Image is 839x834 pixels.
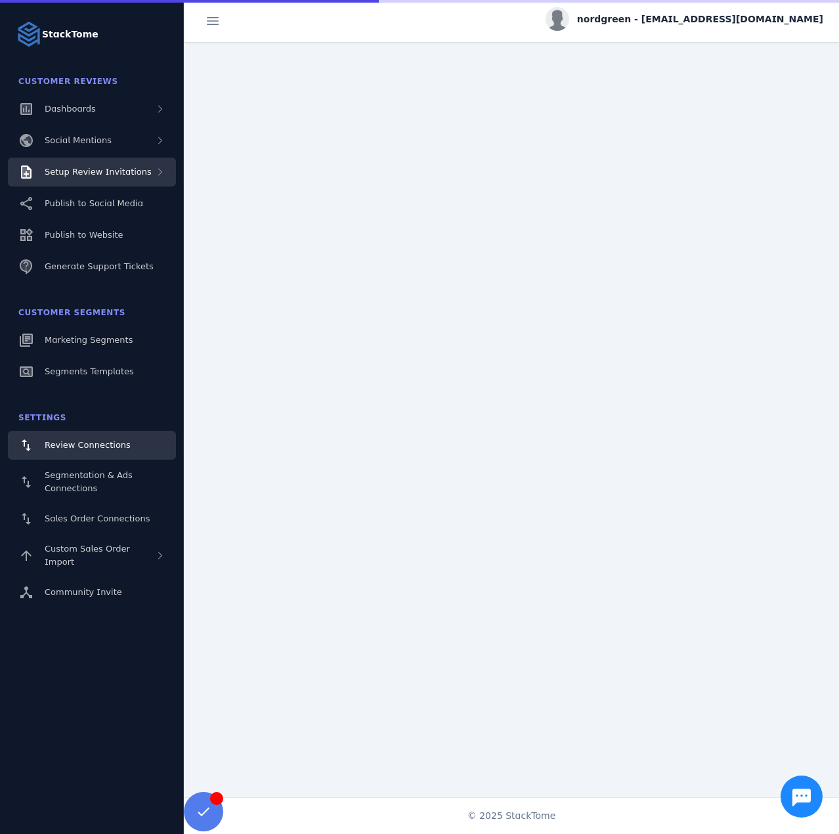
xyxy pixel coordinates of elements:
a: Sales Order Connections [8,504,176,533]
span: Segments Templates [45,366,134,376]
span: nordgreen - [EMAIL_ADDRESS][DOMAIN_NAME] [577,12,823,26]
a: Segments Templates [8,357,176,386]
a: Publish to Website [8,221,176,250]
span: Dashboards [45,104,96,114]
span: Sales Order Connections [45,514,150,523]
span: Review Connections [45,440,131,450]
a: Community Invite [8,578,176,607]
img: Logo image [16,21,42,47]
img: profile.jpg [546,7,569,31]
button: nordgreen - [EMAIL_ADDRESS][DOMAIN_NAME] [546,7,823,31]
a: Marketing Segments [8,326,176,355]
span: Segmentation & Ads Connections [45,470,133,493]
a: Review Connections [8,431,176,460]
a: Segmentation & Ads Connections [8,462,176,502]
span: Social Mentions [45,135,112,145]
span: Customer Segments [18,308,125,317]
a: Publish to Social Media [8,189,176,218]
span: Custom Sales Order Import [45,544,130,567]
span: Setup Review Invitations [45,167,152,177]
span: Settings [18,413,66,422]
a: Generate Support Tickets [8,252,176,281]
span: Customer Reviews [18,77,118,86]
span: Generate Support Tickets [45,261,154,271]
span: Community Invite [45,587,122,597]
span: Publish to Social Media [45,198,143,208]
span: Publish to Website [45,230,123,240]
span: © 2025 StackTome [467,809,556,823]
strong: StackTome [42,28,98,41]
span: Marketing Segments [45,335,133,345]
